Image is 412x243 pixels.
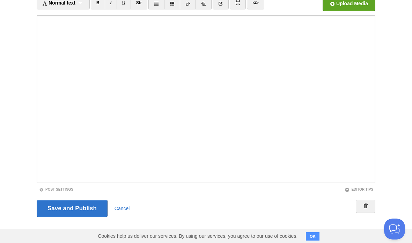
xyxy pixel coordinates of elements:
[37,200,108,217] input: Save and Publish
[115,206,130,211] a: Cancel
[384,219,405,240] iframe: Help Scout Beacon - Open
[91,229,304,243] span: Cookies help us deliver our services. By using our services, you agree to our use of cookies.
[345,187,373,191] a: Editor Tips
[235,0,240,5] img: pagebreak-icon.png
[39,187,73,191] a: Post Settings
[306,232,319,241] button: OK
[136,0,142,5] del: Str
